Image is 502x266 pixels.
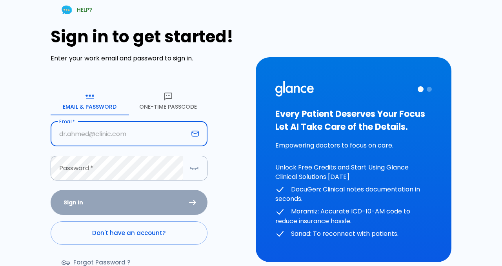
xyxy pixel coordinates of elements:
[275,141,432,150] p: Empowering doctors to focus on care.
[275,185,432,204] p: DocuGen: Clinical notes documentation in seconds.
[51,54,246,63] p: Enter your work email and password to sign in.
[51,122,188,146] input: dr.ahmed@clinic.com
[60,3,74,17] img: Chat Support
[275,207,432,226] p: Moramiz: Accurate ICD-10-AM code to reduce insurance hassle.
[51,221,207,245] a: Don't have an account?
[129,87,207,115] button: One-Time Passcode
[59,118,75,125] label: Email
[51,27,246,46] h1: Sign in to get started!
[275,229,432,239] p: Sanad: To reconnect with patients.
[275,107,432,133] h3: Every Patient Deserves Your Focus Let AI Take Care of the Details.
[51,87,129,115] button: Email & Password
[275,163,432,182] p: Unlock Free Credits and Start Using Glance Clinical Solutions [DATE]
